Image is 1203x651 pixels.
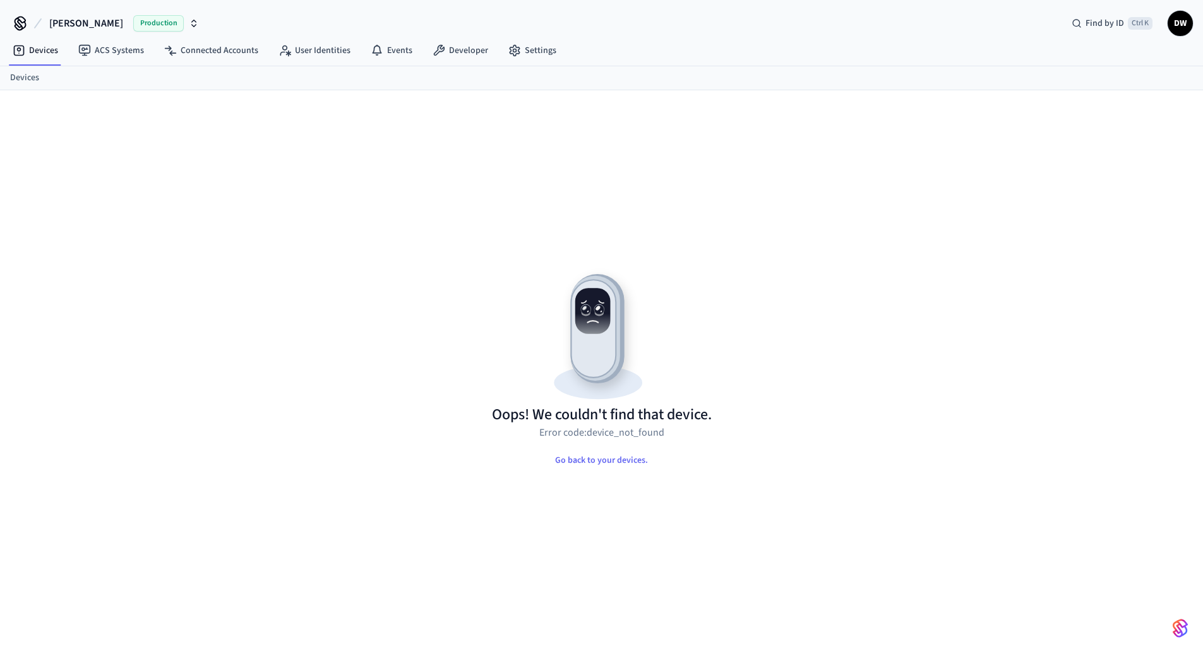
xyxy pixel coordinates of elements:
a: User Identities [268,39,361,62]
span: DW [1169,12,1192,35]
img: Resource not found [492,263,712,405]
span: Find by ID [1086,17,1124,30]
span: Production [133,15,184,32]
img: SeamLogoGradient.69752ec5.svg [1173,618,1188,638]
a: Developer [422,39,498,62]
h1: Oops! We couldn't find that device. [492,405,712,425]
a: Devices [3,39,68,62]
span: [PERSON_NAME] [49,16,123,31]
a: Events [361,39,422,62]
button: DW [1168,11,1193,36]
button: Go back to your devices. [545,448,658,473]
a: Settings [498,39,566,62]
a: Connected Accounts [154,39,268,62]
a: ACS Systems [68,39,154,62]
p: Error code: device_not_found [539,425,664,440]
div: Find by IDCtrl K [1062,12,1163,35]
span: Ctrl K [1128,17,1152,30]
a: Devices [10,71,39,85]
